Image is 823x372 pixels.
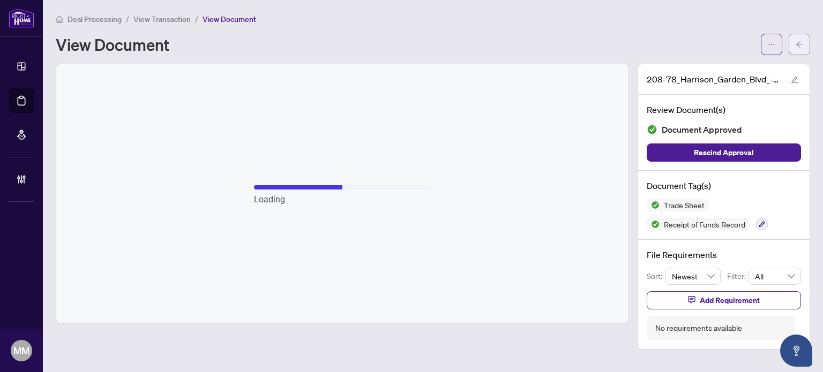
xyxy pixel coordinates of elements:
div: No requirements available [655,322,742,334]
img: Status Icon [647,199,660,211]
p: Filter: [727,270,749,282]
span: Newest [672,268,715,284]
span: MM [13,343,29,358]
img: logo [9,8,34,28]
p: Sort: [647,270,665,282]
h4: Review Document(s) [647,103,801,116]
span: home [56,16,63,23]
span: All [755,268,795,284]
span: arrow-left [796,41,803,48]
span: edit [791,76,798,83]
button: Open asap [780,335,812,367]
h4: File Requirements [647,248,801,261]
span: ellipsis [768,41,775,48]
span: View Transaction [133,14,191,24]
span: Document Approved [662,123,742,137]
span: View Document [203,14,256,24]
span: Receipt of Funds Record [660,221,750,228]
span: Add Requirement [700,292,760,309]
span: 208-78_Harrison_Garden_Blvd_-_DEAL.pdf [647,73,781,86]
button: Rescind Approval [647,143,801,162]
h1: View Document [56,36,169,53]
span: Rescind Approval [694,144,754,161]
span: Deal Processing [68,14,122,24]
img: Status Icon [647,218,660,231]
h4: Document Tag(s) [647,179,801,192]
button: Add Requirement [647,291,801,309]
span: Trade Sheet [660,201,709,209]
li: / [126,13,129,25]
li: / [195,13,198,25]
img: Document Status [647,124,657,135]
